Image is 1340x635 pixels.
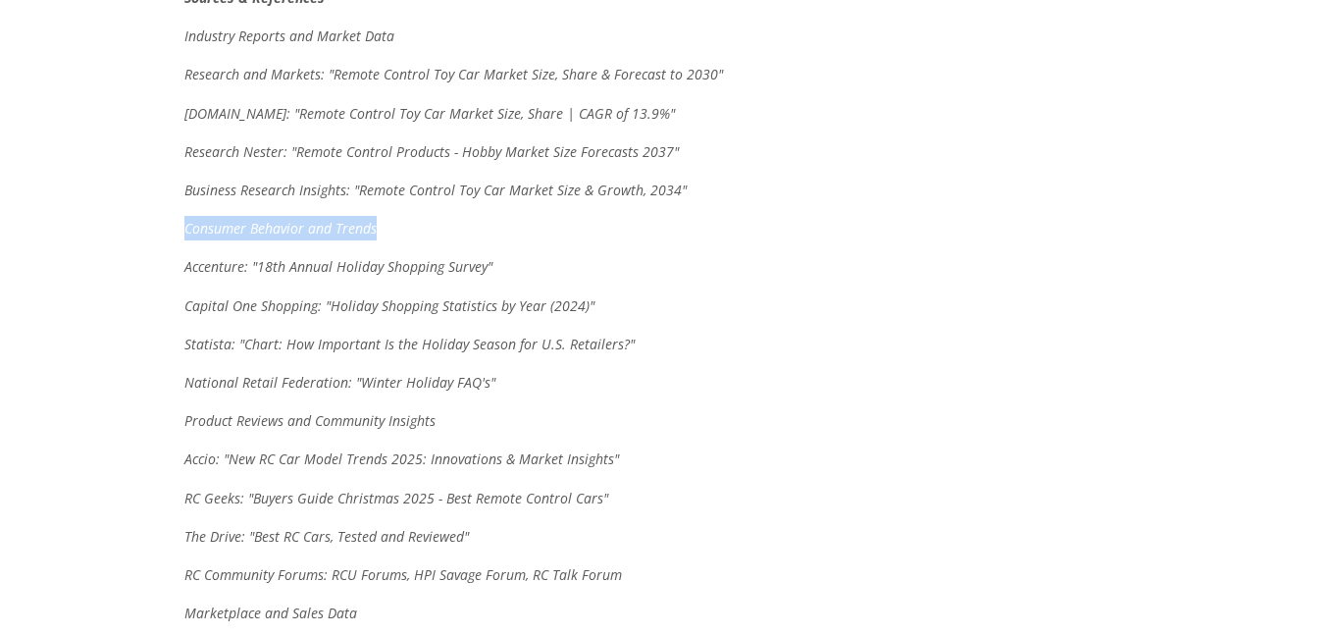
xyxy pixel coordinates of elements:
em: Marketplace and Sales Data [184,604,357,622]
em: Accio: "New RC Car Model Trends 2025: Innovations & Market Insights" [184,450,619,468]
em: The Drive: "Best RC Cars, Tested and Reviewed" [184,527,469,546]
em: RC Community Forums: RCU Forums, HPI Savage Forum, RC Talk Forum [184,565,622,584]
em: Research Nester: "Remote Control Products - Hobby Market Size Forecasts 2037" [184,142,679,161]
em: Statista: "Chart: How Important Is the Holiday Season for U.S. Retailers?" [184,335,635,353]
em: Research and Markets: "Remote Control Toy Car Market Size, Share & Forecast to 2030" [184,65,723,83]
em: Accenture: "18th Annual Holiday Shopping Survey" [184,257,492,276]
em: Product Reviews and Community Insights [184,411,436,430]
em: Consumer Behavior and Trends [184,219,377,238]
em: RC Geeks: "Buyers Guide Christmas 2025 - Best Remote Control Cars" [184,489,608,507]
em: Business Research Insights: "Remote Control Toy Car Market Size & Growth, 2034" [184,181,687,199]
em: Capital One Shopping: "Holiday Shopping Statistics by Year (2024)" [184,296,594,315]
em: [DOMAIN_NAME]: "Remote Control Toy Car Market Size, Share | CAGR of 13.9%" [184,104,675,123]
em: National Retail Federation: "Winter Holiday FAQ's" [184,373,495,392]
em: Industry Reports and Market Data [184,26,394,45]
